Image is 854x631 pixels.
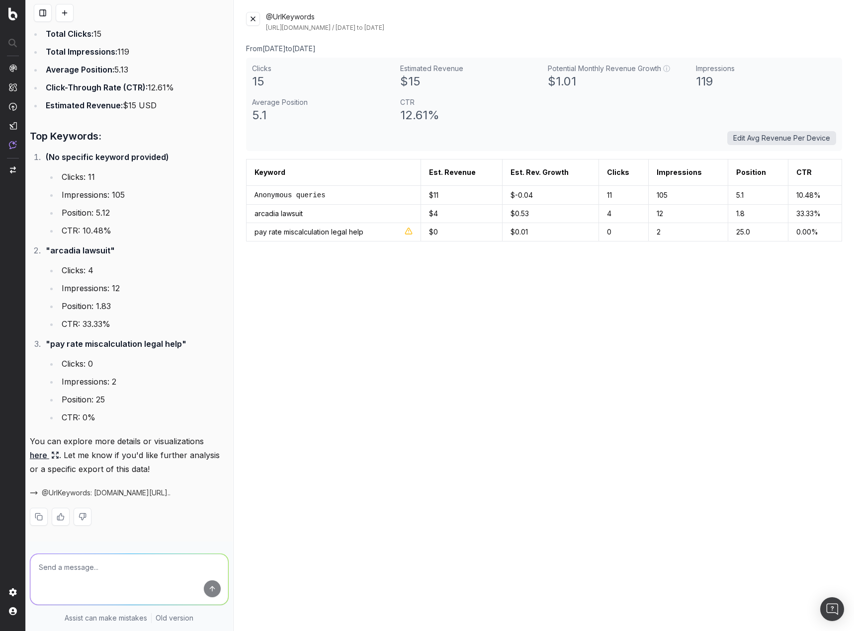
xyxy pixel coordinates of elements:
[9,83,17,91] img: Intelligence
[46,65,114,75] strong: Average Position:
[252,97,392,107] div: Average Position
[9,141,17,149] img: Assist
[727,131,836,145] button: Edit Avg Revenue Per Device
[421,186,502,205] td: $11
[598,159,649,186] th: Clicks
[252,107,392,123] div: 5.1
[788,205,842,223] td: 33.33%
[9,122,17,130] img: Studio
[46,100,123,110] strong: Estimated Revenue:
[255,191,326,199] span: Anonymous queries
[59,375,229,389] li: Impressions: 2
[598,205,649,223] td: 4
[728,223,788,241] td: 25.0
[400,74,408,88] span: $
[59,224,229,237] li: CTR: 10.48%
[649,159,728,186] th: Impressions
[246,159,421,186] th: Keyword
[788,186,842,205] td: 10.48%
[59,170,229,184] li: Clicks: 11
[30,128,229,144] h3: Top Keywords:
[421,223,502,241] td: $0
[59,263,229,277] li: Clicks: 4
[59,393,229,406] li: Position: 25
[598,223,649,241] td: 0
[649,205,728,223] td: 12
[696,64,836,74] div: Impressions
[502,186,598,205] td: $-0.04
[266,12,842,32] div: @UrlKeywords
[598,186,649,205] td: 11
[400,97,540,107] div: CTR
[9,588,17,596] img: Setting
[421,205,502,223] td: $4
[59,281,229,295] li: Impressions: 12
[548,64,688,74] div: Potential Monthly Revenue Growth
[400,74,540,89] div: 15
[255,227,413,237] div: pay rate miscalculation legal help
[156,613,193,623] a: Old version
[30,434,229,476] p: You can explore more details or visualizations . Let me know if you'd like further analysis or a ...
[59,410,229,424] li: CTR: 0%
[9,102,17,111] img: Activation
[65,613,147,623] p: Assist can make mistakes
[400,64,540,74] div: Estimated Revenue
[43,98,229,112] li: $15 USD
[9,64,17,72] img: Analytics
[46,339,186,349] strong: "pay rate miscalculation legal help"
[796,167,812,177] div: CTR
[548,74,688,89] div: 1.01
[663,64,670,74] button: ⓘ
[46,29,93,39] strong: Total Clicks:
[649,223,728,241] td: 2
[820,597,844,621] div: Open Intercom Messenger
[728,205,788,223] td: 1.8
[728,159,788,186] th: Position
[59,299,229,313] li: Position: 1.83
[252,64,392,74] div: Clicks
[8,7,17,20] img: Botify logo
[59,317,229,331] li: CTR: 33.33%
[696,74,836,89] div: 119
[43,63,229,77] li: 5.13
[502,223,598,241] td: $0.01
[42,488,171,498] span: @UrlKeywords: [DOMAIN_NAME][URL]..
[43,45,229,59] li: 119
[548,74,556,88] span: $
[46,47,117,57] strong: Total Impressions:
[788,223,842,241] td: 0.00%
[46,245,115,255] strong: "arcadia lawsuit"
[10,166,16,173] img: Switch project
[59,188,229,202] li: Impressions: 105
[649,186,728,205] td: 105
[255,209,413,219] div: arcadia lawsuit
[400,107,540,123] div: 12.61 %
[502,205,598,223] td: $0.53
[9,607,17,615] img: My account
[59,357,229,371] li: Clicks: 0
[43,27,229,41] li: 15
[252,74,392,89] div: 15
[46,152,169,162] strong: (No specific keyword provided)
[728,186,788,205] td: 5.1
[30,488,171,498] button: @UrlKeywords: [DOMAIN_NAME][URL]..
[246,44,842,151] div: From [DATE] to [DATE]
[30,448,59,462] a: here
[421,159,502,186] th: Est. Revenue
[46,82,148,92] strong: Click-Through Rate (CTR):
[59,206,229,220] li: Position: 5.12
[266,24,842,32] div: [URL][DOMAIN_NAME] / [DATE] to [DATE]
[502,159,598,186] th: Est. Rev. Growth
[43,80,229,94] li: 12.61%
